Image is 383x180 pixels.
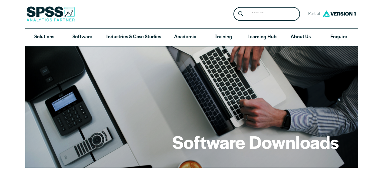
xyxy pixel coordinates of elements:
[204,29,242,46] a: Training
[320,29,358,46] a: Enquire
[172,130,339,154] h1: Software Downloads
[233,7,300,21] form: Site Header Search Form
[305,10,321,19] span: Part of
[63,29,101,46] a: Software
[238,11,243,16] svg: Search magnifying glass icon
[25,29,358,46] nav: Desktop version of site main menu
[26,6,75,22] img: SPSS Analytics Partner
[321,8,357,19] img: Version1 Logo
[243,29,282,46] a: Learning Hub
[101,29,166,46] a: Industries & Case Studies
[282,29,320,46] a: About Us
[25,29,63,46] a: Solutions
[235,8,246,20] button: Search magnifying glass icon
[166,29,204,46] a: Academia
